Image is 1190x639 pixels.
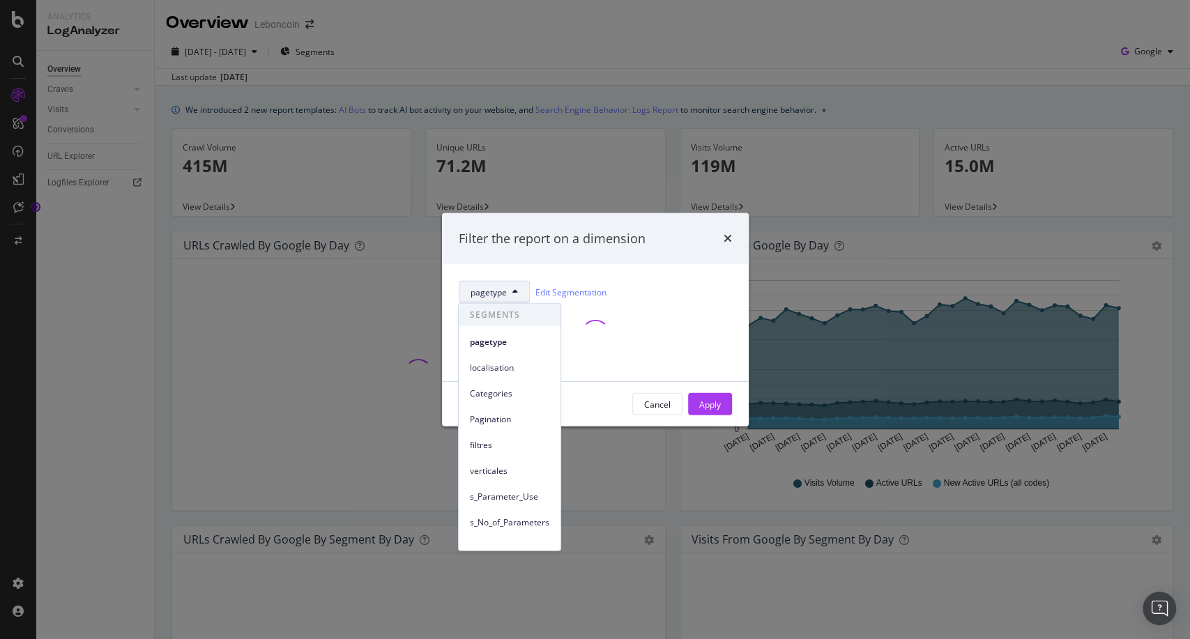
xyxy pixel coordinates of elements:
button: Cancel [632,393,682,415]
span: verticales [470,464,549,477]
span: s_Parameter_Use [470,490,549,502]
span: Pagination [470,413,549,425]
span: Categories [470,387,549,399]
button: Apply [688,393,732,415]
span: filtres [470,438,549,451]
div: Apply [699,398,721,410]
span: pagetype [471,286,507,298]
a: Edit Segmentation [535,284,607,299]
span: s_No_of_Parameters [470,516,549,528]
div: Open Intercom Messenger [1143,592,1176,625]
span: pagetype [470,335,549,348]
span: SEGMENTS [459,304,560,326]
span: localisation [470,361,549,374]
div: Filter the report on a dimension [459,229,646,247]
div: Cancel [644,398,671,410]
div: times [724,229,732,247]
div: modal [442,213,749,426]
button: pagetype [459,281,530,303]
span: projetverbolia [470,541,549,554]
